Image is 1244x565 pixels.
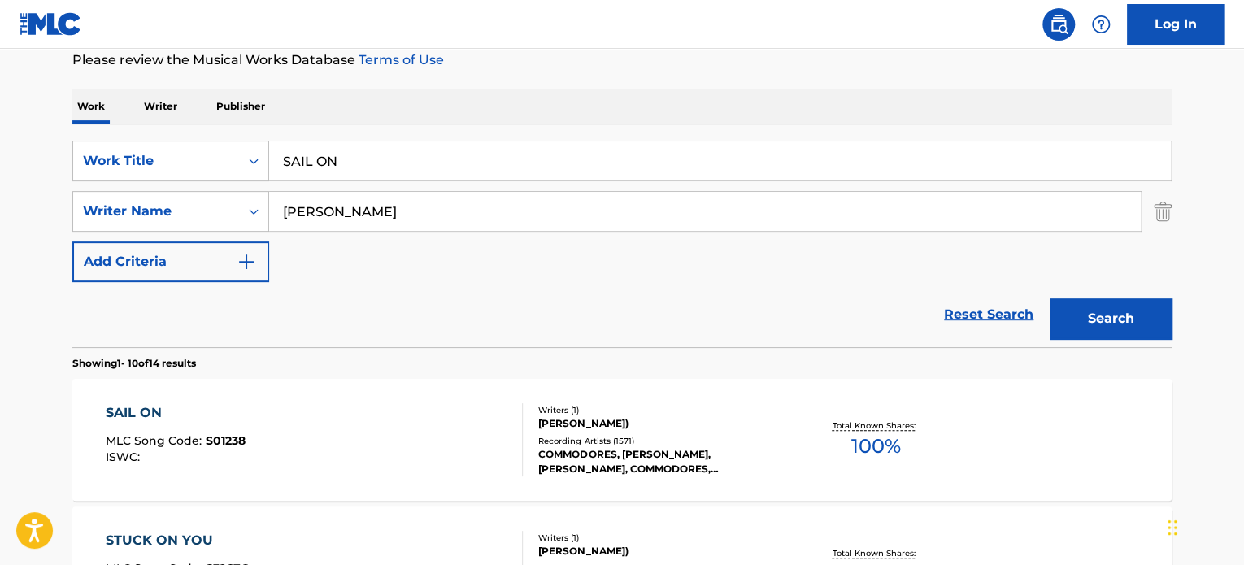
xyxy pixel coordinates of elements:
[206,433,246,448] span: S01238
[1042,8,1075,41] a: Public Search
[72,50,1172,70] p: Please review the Musical Works Database
[936,297,1042,332] a: Reset Search
[1168,503,1177,552] div: Drag
[237,252,256,272] img: 9d2ae6d4665cec9f34b9.svg
[106,450,144,464] span: ISWC :
[1163,487,1244,565] iframe: Chat Widget
[832,419,919,432] p: Total Known Shares:
[538,544,784,558] div: [PERSON_NAME])
[538,435,784,447] div: Recording Artists ( 1571 )
[1127,4,1224,45] a: Log In
[72,379,1172,501] a: SAIL ONMLC Song Code:S01238ISWC:Writers (1)[PERSON_NAME])Recording Artists (1571)COMMODORES, [PER...
[355,52,444,67] a: Terms of Use
[538,404,784,416] div: Writers ( 1 )
[1154,191,1172,232] img: Delete Criterion
[106,531,250,550] div: STUCK ON YOU
[832,547,919,559] p: Total Known Shares:
[106,403,246,423] div: SAIL ON
[1085,8,1117,41] div: Help
[1050,298,1172,339] button: Search
[850,432,900,461] span: 100 %
[72,141,1172,347] form: Search Form
[72,241,269,282] button: Add Criteria
[83,151,229,171] div: Work Title
[72,89,110,124] p: Work
[538,447,784,476] div: COMMODORES, [PERSON_NAME], [PERSON_NAME], COMMODORES, [PERSON_NAME]
[20,12,82,36] img: MLC Logo
[211,89,270,124] p: Publisher
[1049,15,1068,34] img: search
[1091,15,1111,34] img: help
[72,356,196,371] p: Showing 1 - 10 of 14 results
[83,202,229,221] div: Writer Name
[139,89,182,124] p: Writer
[106,433,206,448] span: MLC Song Code :
[538,532,784,544] div: Writers ( 1 )
[538,416,784,431] div: [PERSON_NAME])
